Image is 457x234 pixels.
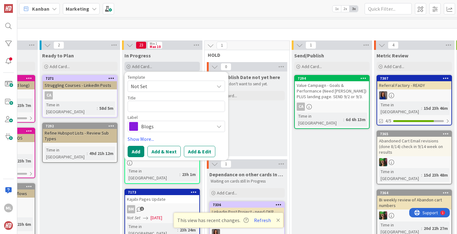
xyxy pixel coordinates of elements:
div: 7365 [380,132,451,136]
div: Referral Factory - READY [377,81,451,89]
div: 7307Referral Factory - READY [377,76,451,89]
div: 7173 [128,190,199,194]
div: 49d 21h 12m [88,150,115,157]
div: 7292 [43,123,117,129]
span: : [421,172,422,178]
span: In Progress [124,52,151,59]
span: 1 [306,41,316,49]
div: CA [45,91,53,99]
span: 2 [53,41,64,49]
span: : [343,116,344,123]
div: 7294 [298,76,369,81]
div: Abandoned Cart Email revisions (done 8/14) check in 9/14 week on results [377,137,451,156]
span: Dependance on other cards In progress [209,171,285,178]
div: Bi weekly review of Abandon cart numbers [377,196,451,210]
a: 7294Value Campaign - Goals & Performance (Need [PERSON_NAME]) PLUS landing page. SEND 9/2 or 9/3.... [294,75,370,129]
div: CA [297,103,305,111]
div: Struggling Courses - LinkedIn Posts [43,81,117,89]
span: 4 [388,41,399,49]
div: Time in [GEOGRAPHIC_DATA] [45,101,97,115]
div: 7336Linkedin Post Project - need OKR checklist on website (gated) and need OKR case study. [210,202,284,227]
a: 7307Referral Factory - READYSLTime in [GEOGRAPHIC_DATA]:15d 23h 46m4/5 [377,75,452,125]
span: 0 [221,63,231,71]
a: Show More... [128,135,225,143]
span: Not Set [131,82,209,90]
a: 7365Abandoned Cart Email revisions (done 8/14) check in 9/14 week on resultsSLTime in [GEOGRAPHIC... [377,130,452,184]
div: Time in [GEOGRAPHIC_DATA] [127,168,179,181]
span: 1 [140,207,144,211]
span: : [177,226,178,233]
div: 7365Abandoned Cart Email revisions (done 8/14) check in 9/14 week on results [377,131,451,156]
div: Max 10 [150,45,161,48]
span: Metric Review [377,52,408,59]
span: Add Card... [50,64,70,69]
div: Min 1 [150,42,157,45]
div: 7294Value Campaign - Goals & Performance (Need [PERSON_NAME]) PLUS landing page. SEND 9/2 or 9/3. [295,76,369,101]
span: : [87,150,88,157]
div: 7294 [295,76,369,81]
div: 7364Bi weekly review of Abandon cart numbers [377,190,451,210]
div: Value Campaign - Goals & Performance (Need [PERSON_NAME]) PLUS landing page. SEND 9/2 or 9/3. [295,81,369,101]
p: Waiting on cards still In Progress [211,179,284,184]
span: : [97,105,98,112]
div: 15d 23h 46m [422,105,449,112]
div: SL [377,91,451,99]
span: 1x [333,6,341,12]
img: SL [379,91,387,99]
div: 7307 [377,76,451,81]
div: 15d 23h 48m [422,172,449,178]
div: 7307 [380,76,451,81]
input: Quick Filter... [365,3,412,14]
span: This view has recent changes. [177,216,249,224]
span: Add Card... [302,64,322,69]
span: Add Card... [217,190,237,196]
i: Not Set [127,215,140,221]
div: 7173Kajabi Pages Update [125,189,199,203]
div: 7271 [43,76,117,81]
span: Template [128,75,145,79]
div: 1 [33,3,34,8]
div: 20d 22h 27m [422,225,449,232]
img: SL [379,211,387,220]
div: Time in [GEOGRAPHIC_DATA] [45,146,87,160]
div: 7292Refine Hubspot Lists - Review Sub Types [43,123,117,143]
img: SL [379,158,387,166]
img: Visit kanbanzone.com [4,4,13,13]
div: 7173 [125,189,199,195]
button: Add & Edit [184,146,215,157]
span: Ready to Plan [42,52,74,59]
span: Support [13,1,29,8]
span: 1 [221,160,231,168]
div: Time in [GEOGRAPHIC_DATA] [297,113,343,126]
div: CA [43,91,117,99]
span: 3x [350,6,358,12]
div: 71d 23h 7m [8,102,33,109]
span: Send/Publish Date not yet here [209,74,280,80]
div: 7365 [377,131,451,137]
div: Time in [GEOGRAPHIC_DATA] [379,168,421,182]
span: Send/Publish [294,52,324,59]
div: 71d 23h 6m [8,221,33,228]
b: Marketing [66,6,89,12]
div: 23h 1m [180,171,197,178]
a: 7292Refine Hubspot Lists - Review Sub TypesTime in [GEOGRAPHIC_DATA]:49d 21h 12m [42,123,118,163]
div: SL [377,158,451,166]
div: CA [295,103,369,111]
div: BM [127,205,135,213]
div: Linkedin Post Project - need OKR checklist on website (gated) and need OKR case study. [210,208,284,227]
span: : [421,225,422,232]
div: 6d 6h 13m [344,116,367,123]
button: Add & Next [147,146,181,157]
span: HOLD [208,52,282,58]
div: 58d 5m [98,105,115,112]
label: Title [128,95,136,101]
div: 7292 [46,124,117,128]
div: BM [125,205,199,213]
button: Refresh [252,216,273,224]
a: 7426Review nuture quizTime in [GEOGRAPHIC_DATA]:23h 1m [124,144,200,184]
span: Add Card... [132,64,152,69]
span: Blogs [141,122,211,131]
div: Kajabi Pages Update [125,195,199,203]
span: Add Card... [384,64,404,69]
div: SL [377,211,451,220]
